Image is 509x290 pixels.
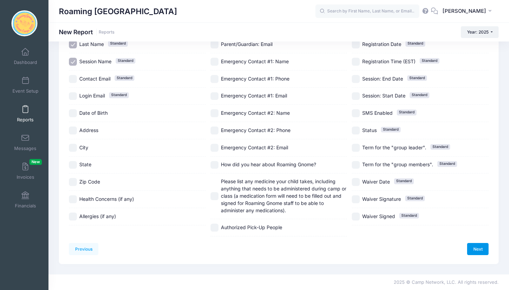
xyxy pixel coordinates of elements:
[362,196,401,202] span: Waiver Signature
[430,144,450,150] span: Standard
[69,161,77,169] input: State
[405,41,425,46] span: Standard
[352,161,360,169] input: Term for the "group members".Standard
[221,76,289,82] span: Emergency Contact #1: Phone
[69,92,77,100] input: Login EmailStandard
[352,127,360,134] input: StatusStandard
[211,92,218,100] input: Emergency Contact #1: Email
[394,178,414,184] span: Standard
[438,3,499,19] button: [PERSON_NAME]
[69,213,77,221] input: Allergies (if any)
[221,178,346,213] span: Please list any medicine your child takes, including anything that needs to be administered durin...
[362,93,405,99] span: Session: Start Date
[221,110,290,116] span: Emergency Contact #2: Name
[79,179,100,185] span: Zip Code
[467,243,489,255] a: Next
[362,110,393,116] span: SMS Enabled
[69,109,77,117] input: Date of Birth
[362,76,403,82] span: Session: End Date
[79,127,98,133] span: Address
[15,203,36,209] span: Financials
[352,40,360,48] input: Registration DateStandard
[467,29,489,35] span: Year: 2025
[9,130,42,155] a: Messages
[437,161,457,167] span: Standard
[352,195,360,203] input: Waiver SignatureStandard
[362,179,390,185] span: Waiver Date
[108,41,128,46] span: Standard
[9,73,42,97] a: Event Setup
[17,117,34,123] span: Reports
[407,75,427,81] span: Standard
[211,109,218,117] input: Emergency Contact #2: Name
[221,144,288,150] span: Emergency Contact #2: Email
[9,159,42,183] a: InvoicesNew
[211,58,218,66] input: Emergency Contact #1: Name
[9,44,42,68] a: Dashboard
[79,110,108,116] span: Date of Birth
[362,127,377,133] span: Status
[352,109,360,117] input: SMS EnabledStandard
[410,92,429,98] span: Standard
[79,144,88,150] span: City
[69,144,77,152] input: City
[352,75,360,83] input: Session: End DateStandard
[29,159,42,165] span: New
[211,144,218,152] input: Emergency Contact #2: Email
[211,127,218,134] input: Emergency Contact #2: Phone
[362,144,426,150] span: Term for the "group leader".
[69,58,77,66] input: Session NameStandard
[69,178,77,186] input: Zip Code
[394,279,499,285] span: 2025 © Camp Network, LLC. All rights reserved.
[211,75,218,83] input: Emergency Contact #1: Phone
[79,161,91,167] span: State
[362,161,433,167] span: Term for the "group members".
[211,161,218,169] input: How did you hear about Roaming Gnome?
[99,30,115,35] a: Reports
[79,41,104,47] span: Last Name
[69,40,77,48] input: Last NameStandard
[69,75,77,83] input: Contact EmailStandard
[211,224,218,232] input: Authorized Pick-Up People
[352,58,360,66] input: Registration Time (EST)Standard
[17,174,34,180] span: Invoices
[420,58,439,64] span: Standard
[211,40,218,48] input: Parent/Guardian: Email
[79,58,111,64] span: Session Name
[79,196,134,202] span: Health Concerns (if any)
[221,127,291,133] span: Emergency Contact #2: Phone
[109,92,129,98] span: Standard
[381,127,401,132] span: Standard
[352,213,360,221] input: Waiver SignedStandard
[79,93,105,99] span: Login Email
[315,4,419,18] input: Search by First Name, Last Name, or Email...
[14,59,37,65] span: Dashboard
[362,213,395,219] span: Waiver Signed
[362,58,416,64] span: Registration Time (EST)
[14,146,36,151] span: Messages
[221,93,287,99] span: Emergency Contact #1: Email
[69,243,98,255] a: Previous
[9,188,42,212] a: Financials
[362,41,401,47] span: Registration Date
[352,92,360,100] input: Session: Start DateStandard
[69,127,77,134] input: Address
[211,192,218,200] input: Please list any medicine your child takes, including anything that needs to be administered durin...
[12,88,38,94] span: Event Setup
[221,161,316,167] span: How did you hear about Roaming Gnome?
[79,76,110,82] span: Contact Email
[352,144,360,152] input: Term for the "group leader".Standard
[9,102,42,126] a: Reports
[221,58,289,64] span: Emergency Contact #1: Name
[461,26,499,38] button: Year: 2025
[397,110,417,115] span: Standard
[443,7,486,15] span: [PERSON_NAME]
[352,178,360,186] input: Waiver DateStandard
[221,41,273,47] span: Parent/Guardian: Email
[399,213,419,218] span: Standard
[59,3,177,19] h1: Roaming [GEOGRAPHIC_DATA]
[11,10,37,36] img: Roaming Gnome Theatre
[221,224,282,230] span: Authorized Pick-Up People
[405,196,425,201] span: Standard
[79,213,116,219] span: Allergies (if any)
